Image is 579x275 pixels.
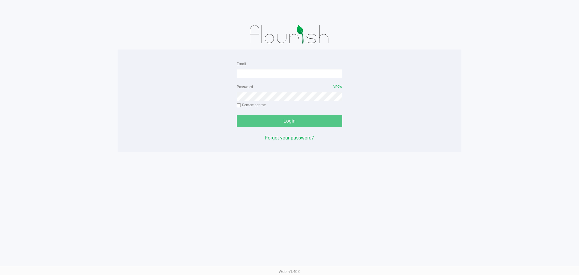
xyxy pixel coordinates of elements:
button: Forgot your password? [265,134,314,142]
span: Web: v1.40.0 [279,269,300,274]
label: Email [237,61,246,67]
label: Password [237,84,253,90]
label: Remember me [237,102,266,108]
input: Remember me [237,103,241,107]
span: Show [333,84,342,88]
